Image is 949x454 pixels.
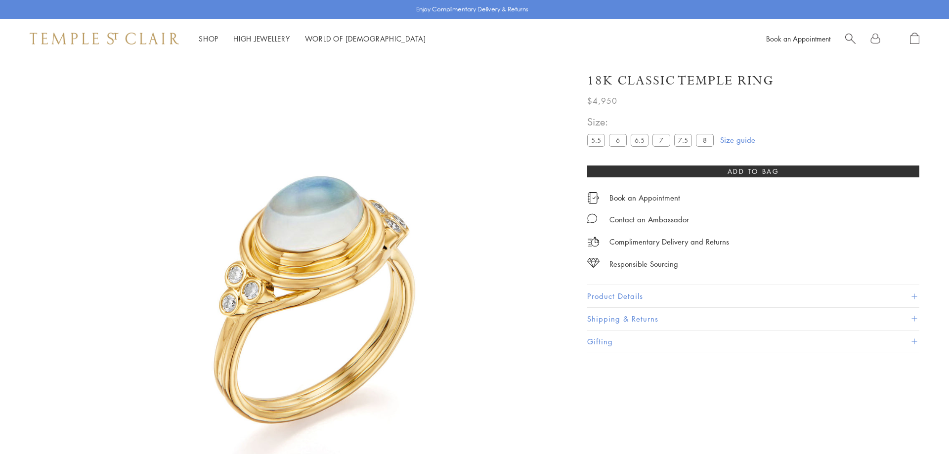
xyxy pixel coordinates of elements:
div: Contact an Ambassador [609,213,689,226]
a: ShopShop [199,34,218,43]
a: Open Shopping Bag [910,33,919,45]
img: icon_sourcing.svg [587,258,600,268]
img: icon_delivery.svg [587,236,600,248]
button: Add to bag [587,165,919,177]
button: Shipping & Returns [587,308,919,330]
label: 7 [652,134,670,146]
a: Book an Appointment [766,34,830,43]
p: Complimentary Delivery and Returns [609,236,729,248]
img: icon_appointment.svg [587,192,599,204]
p: Enjoy Complimentary Delivery & Returns [416,4,528,14]
h1: 18K Classic Temple Ring [587,72,774,89]
label: 8 [696,134,714,146]
label: 6 [609,134,627,146]
div: Responsible Sourcing [609,258,678,270]
nav: Main navigation [199,33,426,45]
label: 5.5 [587,134,605,146]
img: MessageIcon-01_2.svg [587,213,597,223]
button: Product Details [587,285,919,307]
label: 7.5 [674,134,692,146]
button: Gifting [587,330,919,353]
span: $4,950 [587,94,617,107]
label: 6.5 [631,134,648,146]
a: World of [DEMOGRAPHIC_DATA]World of [DEMOGRAPHIC_DATA] [305,34,426,43]
img: Temple St. Clair [30,33,179,44]
a: Size guide [720,135,755,145]
a: Search [845,33,856,45]
span: Size: [587,114,718,130]
span: Add to bag [728,166,779,177]
a: Book an Appointment [609,192,680,203]
a: High JewelleryHigh Jewellery [233,34,290,43]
